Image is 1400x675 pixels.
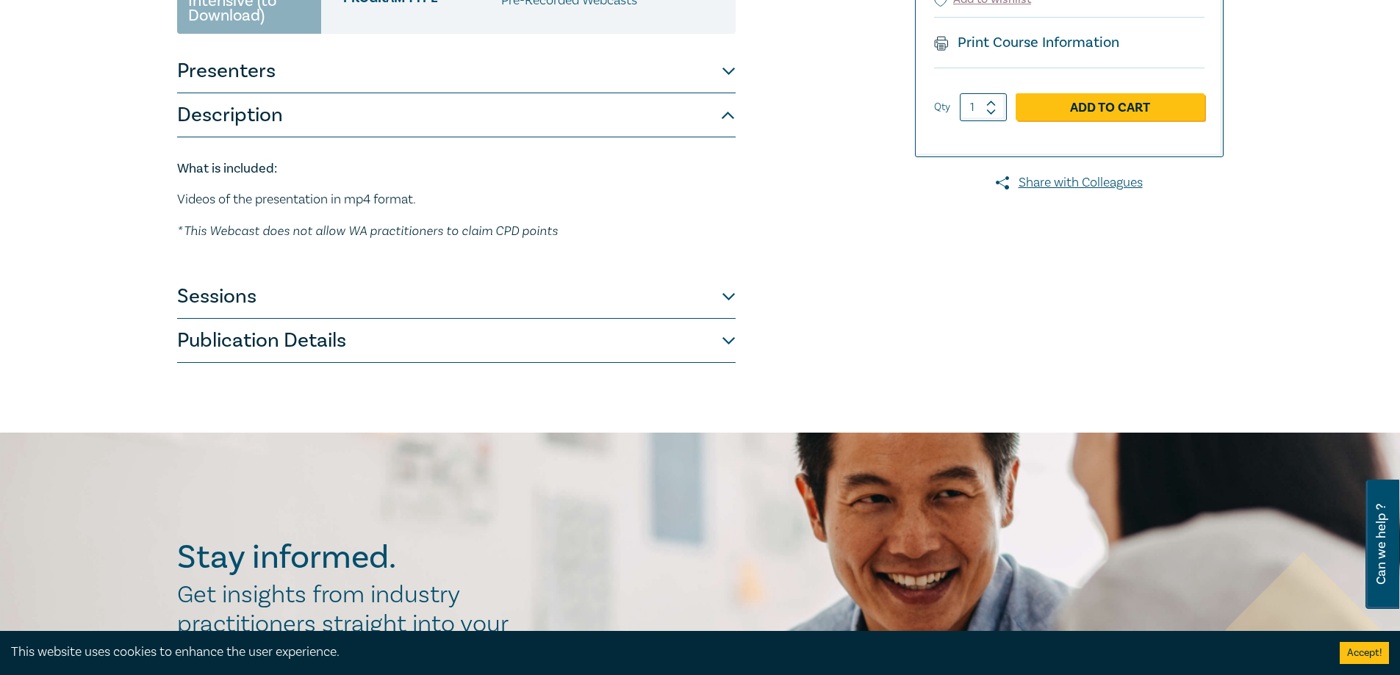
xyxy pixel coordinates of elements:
span: Can we help ? [1374,488,1388,600]
button: Sessions [177,275,736,319]
label: Qty [934,99,950,115]
div: This website uses cookies to enhance the user experience. [11,643,1318,662]
a: Add to Cart [1016,93,1205,121]
button: Presenters [177,49,736,93]
input: 1 [960,93,1007,121]
p: Videos of the presentation in mp4 format. [177,190,736,209]
h2: Get insights from industry practitioners straight into your inbox. [177,580,524,668]
button: Accept cookies [1340,642,1389,664]
a: Print Course Information [934,33,1120,52]
button: Description [177,93,736,137]
strong: What is included: [177,160,277,177]
button: Publication Details [177,319,736,363]
em: * This Webcast does not allow WA practitioners to claim CPD points [177,223,558,238]
h2: Stay informed. [177,538,524,577]
a: Share with Colleagues [915,173,1224,192]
